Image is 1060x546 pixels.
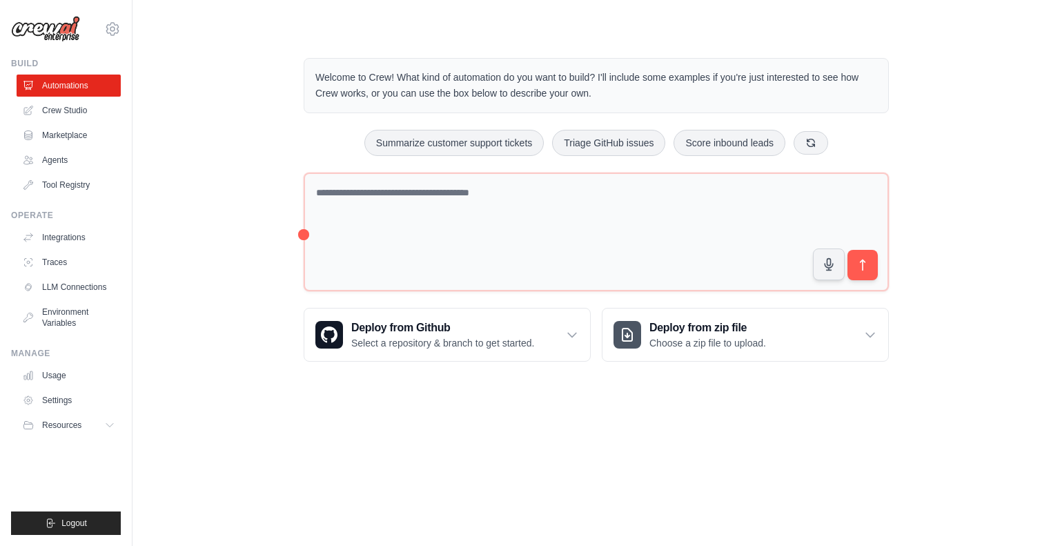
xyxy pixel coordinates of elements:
div: Build [11,58,121,69]
a: Crew Studio [17,99,121,121]
a: Integrations [17,226,121,248]
a: Environment Variables [17,301,121,334]
div: Manage [11,348,121,359]
a: Settings [17,389,121,411]
a: Traces [17,251,121,273]
h3: Deploy from zip file [649,320,766,336]
button: Score inbound leads [674,130,785,156]
p: Select a repository & branch to get started. [351,336,534,350]
a: Usage [17,364,121,387]
button: Summarize customer support tickets [364,130,544,156]
a: Tool Registry [17,174,121,196]
button: Logout [11,511,121,535]
p: Welcome to Crew! What kind of automation do you want to build? I'll include some examples if you'... [315,70,877,101]
div: Operate [11,210,121,221]
img: Logo [11,16,80,42]
span: Resources [42,420,81,431]
p: Choose a zip file to upload. [649,336,766,350]
span: Logout [61,518,87,529]
button: Resources [17,414,121,436]
a: Agents [17,149,121,171]
h3: Deploy from Github [351,320,534,336]
button: Triage GitHub issues [552,130,665,156]
a: LLM Connections [17,276,121,298]
a: Automations [17,75,121,97]
a: Marketplace [17,124,121,146]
